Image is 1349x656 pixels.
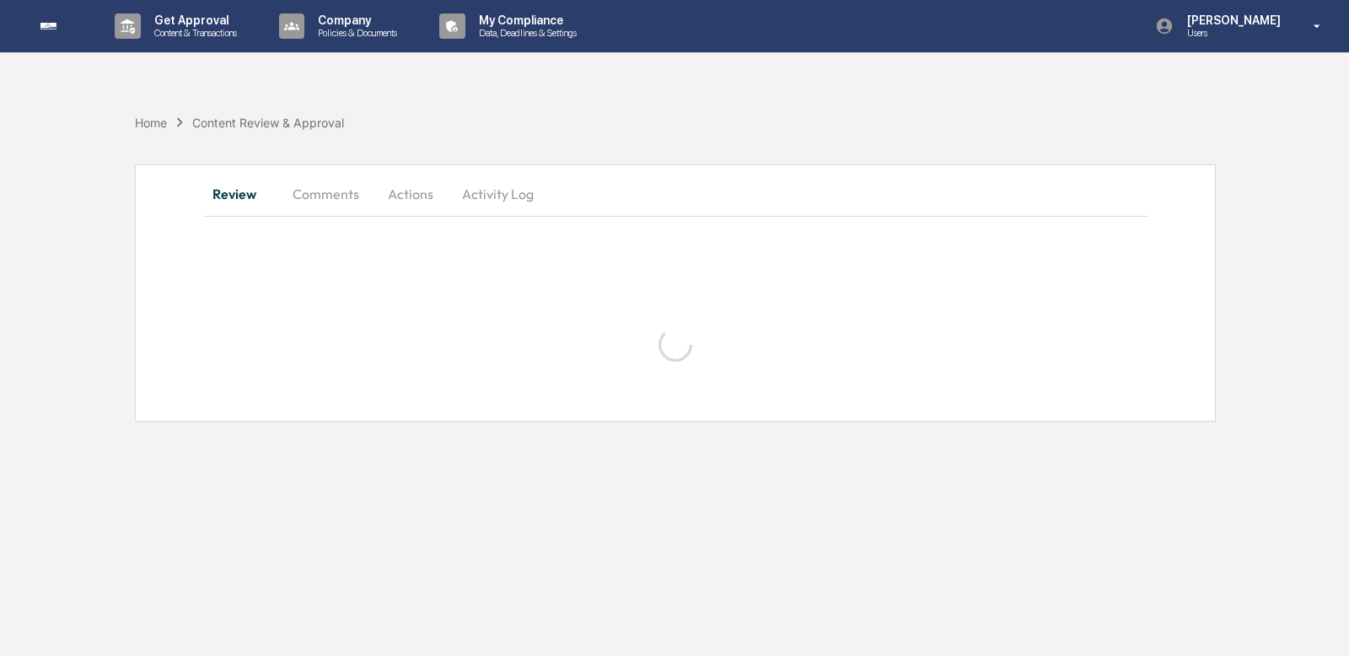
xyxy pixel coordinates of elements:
[304,27,406,39] p: Policies & Documents
[1174,27,1289,39] p: Users
[141,13,245,27] p: Get Approval
[141,27,245,39] p: Content & Transactions
[449,174,547,214] button: Activity Log
[40,23,81,29] img: logo
[465,27,585,39] p: Data, Deadlines & Settings
[135,116,167,130] div: Home
[192,116,344,130] div: Content Review & Approval
[203,174,279,214] button: Review
[304,13,406,27] p: Company
[465,13,585,27] p: My Compliance
[373,174,449,214] button: Actions
[1174,13,1289,27] p: [PERSON_NAME]
[279,174,373,214] button: Comments
[203,174,1147,214] div: secondary tabs example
